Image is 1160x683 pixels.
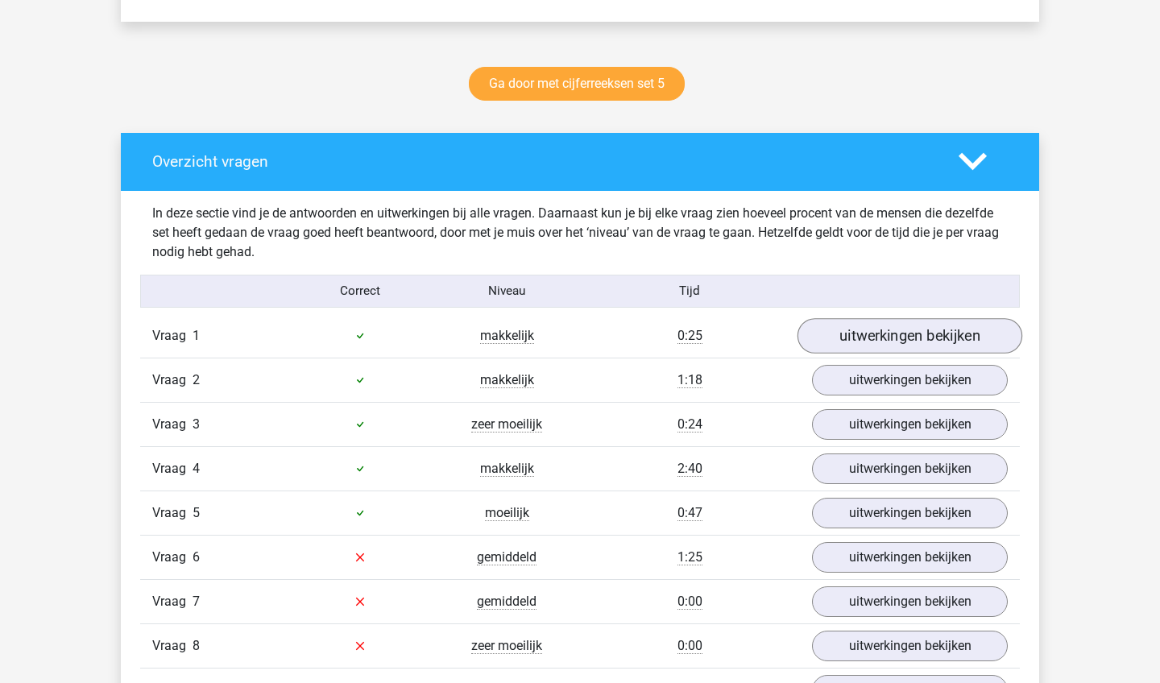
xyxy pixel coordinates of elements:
[471,638,542,654] span: zeer moeilijk
[812,631,1008,661] a: uitwerkingen bekijken
[477,594,536,610] span: gemiddeld
[193,638,200,653] span: 8
[677,461,702,477] span: 2:40
[193,594,200,609] span: 7
[140,204,1020,262] div: In deze sectie vind je de antwoorden en uitwerkingen bij alle vragen. Daarnaast kun je bij elke v...
[485,505,529,521] span: moeilijk
[477,549,536,565] span: gemiddeld
[152,459,193,478] span: Vraag
[677,505,702,521] span: 0:47
[480,328,534,344] span: makkelijk
[152,326,193,346] span: Vraag
[812,409,1008,440] a: uitwerkingen bekijken
[193,505,200,520] span: 5
[193,328,200,343] span: 1
[288,282,434,300] div: Correct
[797,318,1022,354] a: uitwerkingen bekijken
[812,542,1008,573] a: uitwerkingen bekijken
[193,461,200,476] span: 4
[812,498,1008,528] a: uitwerkingen bekijken
[471,416,542,433] span: zeer moeilijk
[193,416,200,432] span: 3
[152,370,193,390] span: Vraag
[677,372,702,388] span: 1:18
[152,548,193,567] span: Vraag
[152,636,193,656] span: Vraag
[677,549,702,565] span: 1:25
[812,453,1008,484] a: uitwerkingen bekijken
[193,549,200,565] span: 6
[677,594,702,610] span: 0:00
[469,67,685,101] a: Ga door met cijferreeksen set 5
[480,461,534,477] span: makkelijk
[677,328,702,344] span: 0:25
[812,586,1008,617] a: uitwerkingen bekijken
[580,282,800,300] div: Tijd
[193,372,200,387] span: 2
[152,503,193,523] span: Vraag
[677,416,702,433] span: 0:24
[152,152,934,171] h4: Overzicht vragen
[152,592,193,611] span: Vraag
[152,415,193,434] span: Vraag
[480,372,534,388] span: makkelijk
[433,282,580,300] div: Niveau
[812,365,1008,395] a: uitwerkingen bekijken
[677,638,702,654] span: 0:00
